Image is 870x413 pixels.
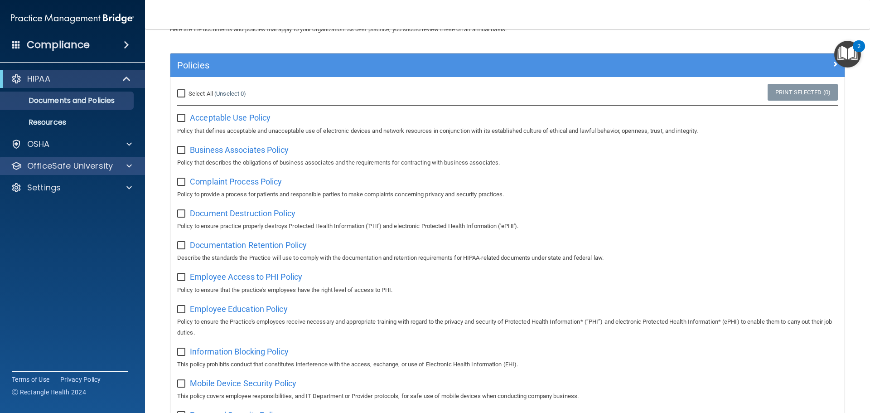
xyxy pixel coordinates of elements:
[11,73,131,84] a: HIPAA
[190,379,296,388] span: Mobile Device Security Policy
[177,189,838,200] p: Policy to provide a process for patients and responsible parties to make complaints concerning pr...
[857,46,860,58] div: 2
[177,157,838,168] p: Policy that describes the obligations of business associates and the requirements for contracting...
[27,39,90,51] h4: Compliance
[177,126,838,136] p: Policy that defines acceptable and unacceptable use of electronic devices and network resources i...
[190,240,307,250] span: Documentation Retention Policy
[190,113,271,122] span: Acceptable Use Policy
[27,73,50,84] p: HIPAA
[190,209,295,218] span: Document Destruction Policy
[190,272,302,282] span: Employee Access to PHI Policy
[11,10,134,28] img: PMB logo
[177,58,838,73] a: Policies
[6,96,130,105] p: Documents and Policies
[190,304,288,314] span: Employee Education Policy
[177,90,188,97] input: Select All (Unselect 0)
[6,118,130,127] p: Resources
[11,139,132,150] a: OSHA
[190,177,282,186] span: Complaint Process Policy
[177,253,838,263] p: Describe the standards the Practice will use to comply with the documentation and retention requi...
[177,285,838,296] p: Policy to ensure that the practice's employees have the right level of access to PHI.
[834,41,861,68] button: Open Resource Center, 2 new notifications
[177,391,838,402] p: This policy covers employee responsibilities, and IT Department or Provider protocols, for safe u...
[27,139,50,150] p: OSHA
[190,145,289,155] span: Business Associates Policy
[214,90,246,97] a: (Unselect 0)
[11,160,132,171] a: OfficeSafe University
[713,349,859,385] iframe: Drift Widget Chat Controller
[12,388,86,397] span: Ⓒ Rectangle Health 2024
[188,90,213,97] span: Select All
[177,60,669,70] h5: Policies
[170,26,507,33] span: Here are the documents and policies that apply to your organization. As best practice, you should...
[177,221,838,232] p: Policy to ensure practice properly destroys Protected Health Information ('PHI') and electronic P...
[60,375,101,384] a: Privacy Policy
[177,359,838,370] p: This policy prohibits conduct that constitutes interference with the access, exchange, or use of ...
[12,375,49,384] a: Terms of Use
[27,182,61,193] p: Settings
[190,347,289,356] span: Information Blocking Policy
[27,160,113,171] p: OfficeSafe University
[11,182,132,193] a: Settings
[768,84,838,101] a: Print Selected (0)
[177,316,838,338] p: Policy to ensure the Practice's employees receive necessary and appropriate training with regard ...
